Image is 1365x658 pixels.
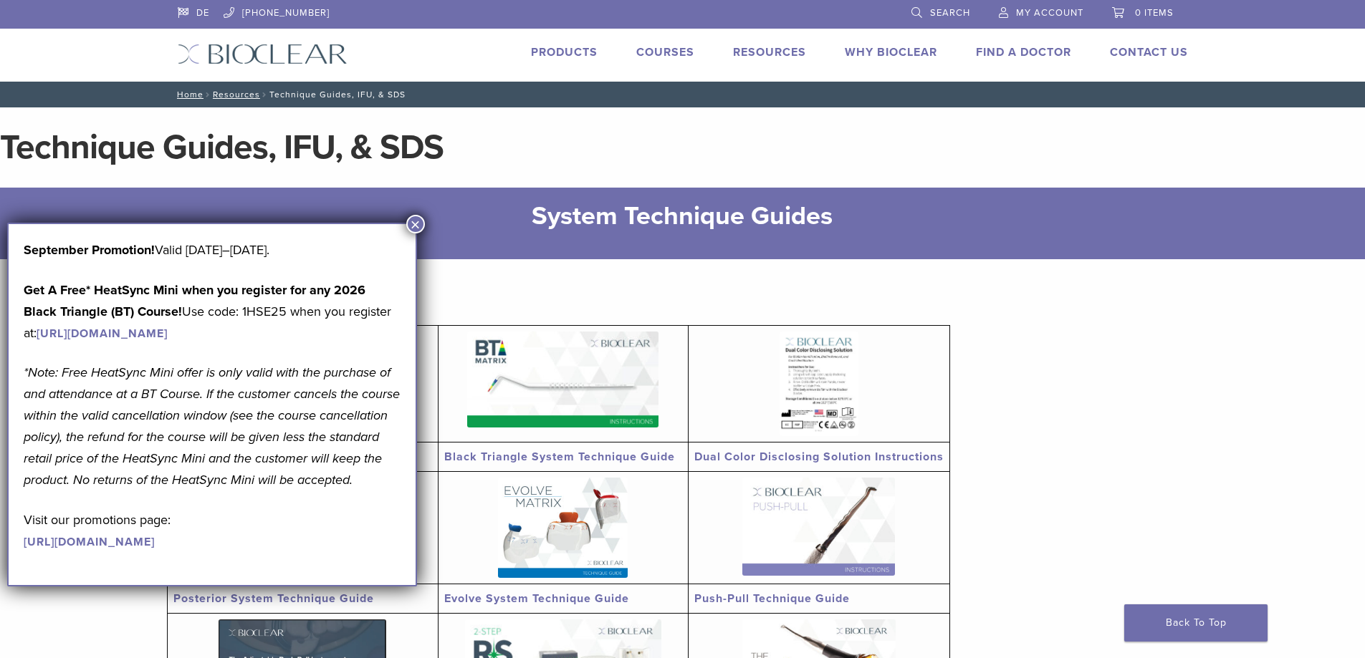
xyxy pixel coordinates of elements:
[845,45,937,59] a: Why Bioclear
[173,591,374,606] a: Posterior System Technique Guide
[1124,604,1268,642] a: Back To Top
[694,450,944,464] a: Dual Color Disclosing Solution Instructions
[167,82,1199,107] nav: Technique Guides, IFU, & SDS
[1110,45,1188,59] a: Contact Us
[37,326,168,341] a: [URL][DOMAIN_NAME]
[930,7,970,19] span: Search
[636,45,694,59] a: Courses
[406,215,425,233] button: Close
[1135,7,1174,19] span: 0 items
[24,364,400,488] em: *Note: Free HeatSync Mini offer is only valid with the purchase of and attendance at a BT Course....
[976,45,1071,59] a: Find A Doctor
[178,44,348,64] img: Bioclear
[531,45,598,59] a: Products
[444,450,675,464] a: Black Triangle System Technique Guide
[733,45,806,59] a: Resources
[24,282,365,319] strong: Get A Free* HeatSync Mini when you register for any 2026 Black Triangle (BT) Course!
[24,242,155,258] b: September Promotion!
[24,239,401,261] p: Valid [DATE]–[DATE].
[694,591,850,606] a: Push-Pull Technique Guide
[239,199,1127,233] h2: System Technique Guides
[24,535,155,549] a: [URL][DOMAIN_NAME]
[1016,7,1083,19] span: My Account
[444,591,629,606] a: Evolve System Technique Guide
[173,89,203,100] a: Home
[260,91,269,98] span: /
[24,279,401,344] p: Use code: 1HSE25 when you register at:
[203,91,213,98] span: /
[213,89,260,100] a: Resources
[24,509,401,552] p: Visit our promotions page:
